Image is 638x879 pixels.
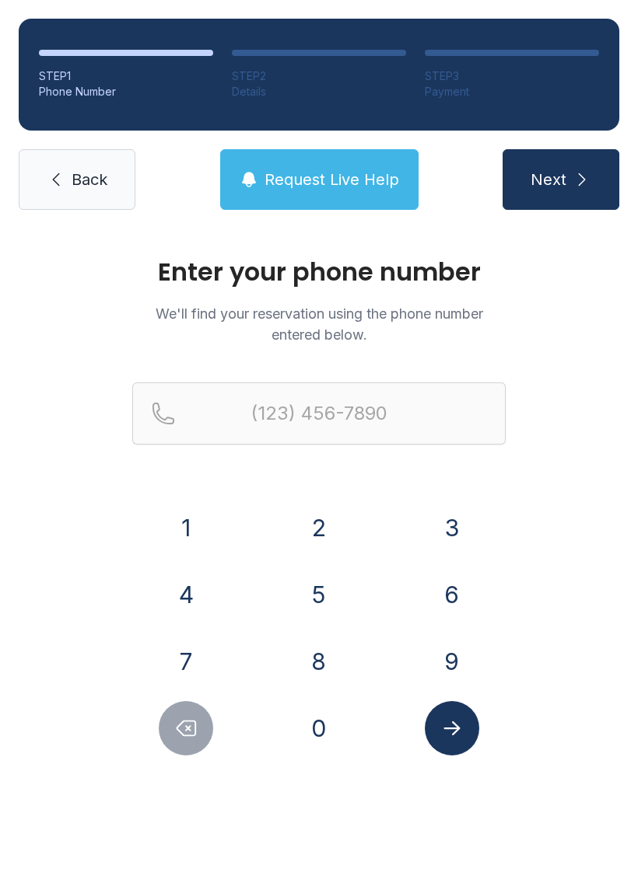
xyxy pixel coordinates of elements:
[159,634,213,689] button: 7
[425,84,599,99] div: Payment
[132,382,506,445] input: Reservation phone number
[425,701,479,755] button: Submit lookup form
[39,68,213,84] div: STEP 1
[292,634,346,689] button: 8
[292,567,346,622] button: 5
[132,303,506,345] p: We'll find your reservation using the phone number entered below.
[159,567,213,622] button: 4
[159,701,213,755] button: Delete number
[425,501,479,555] button: 3
[132,260,506,284] h1: Enter your phone number
[159,501,213,555] button: 1
[292,701,346,755] button: 0
[425,567,479,622] button: 6
[232,84,406,99] div: Details
[531,169,566,190] span: Next
[425,634,479,689] button: 9
[232,68,406,84] div: STEP 2
[72,169,107,190] span: Back
[265,169,399,190] span: Request Live Help
[425,68,599,84] div: STEP 3
[292,501,346,555] button: 2
[39,84,213,99] div: Phone Number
